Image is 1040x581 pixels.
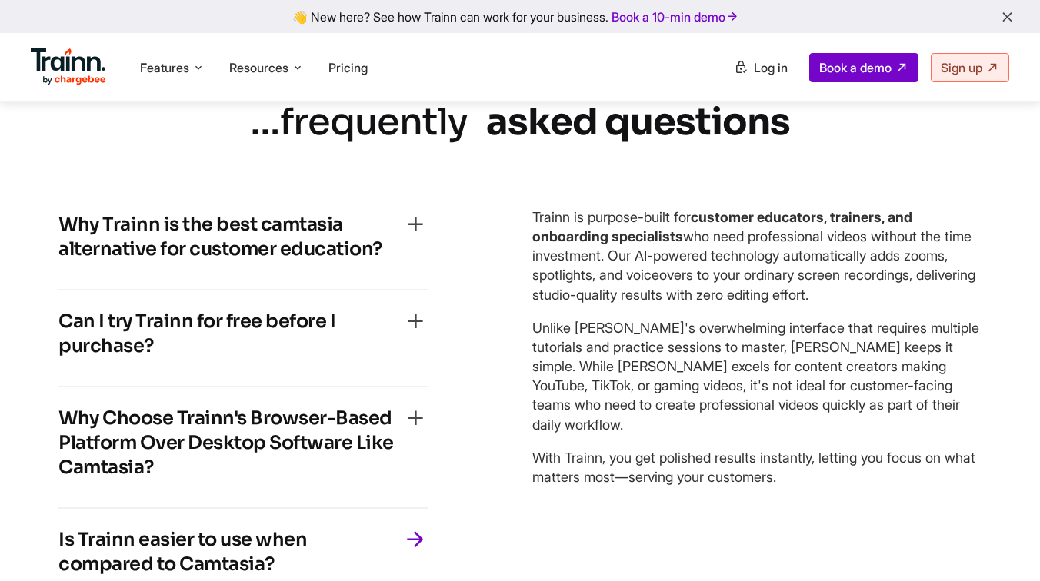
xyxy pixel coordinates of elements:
[140,59,189,76] span: Features
[31,48,106,85] img: Trainn Logo
[819,60,892,75] span: Book a demo
[486,98,790,145] b: asked questions
[532,209,912,244] b: customer educators, trainers, and onboarding specialists
[754,60,788,75] span: Log in
[280,98,468,145] i: frequently
[725,54,797,81] a: Log in
[532,448,982,486] p: With Trainn, you get polished results instantly, letting you focus on what matters most—serving y...
[809,53,918,82] a: Book a demo
[532,207,982,304] p: Trainn is purpose-built for who need professional videos without the time investment. Our AI-powe...
[328,60,368,75] a: Pricing
[532,318,982,434] p: Unlike [PERSON_NAME]'s overwhelming interface that requires multiple tutorials and practice sessi...
[608,6,742,28] a: Book a 10-min demo
[9,9,1031,24] div: 👋 New here? See how Trainn can work for your business.
[58,406,403,480] h4: Why Choose Trainn's Browser-Based Platform Over Desktop Software Like Camtasia?
[58,212,403,261] h4: Why Trainn is the best camtasia alternative for customer education?
[931,53,1009,82] a: Sign up
[250,96,790,148] div: …
[963,507,1040,581] iframe: Chat Widget
[58,527,403,576] h4: Is Trainn easier to use when compared to Camtasia?
[229,59,288,76] span: Resources
[58,309,403,358] h4: Can I try Trainn for free before I purchase?
[941,60,982,75] span: Sign up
